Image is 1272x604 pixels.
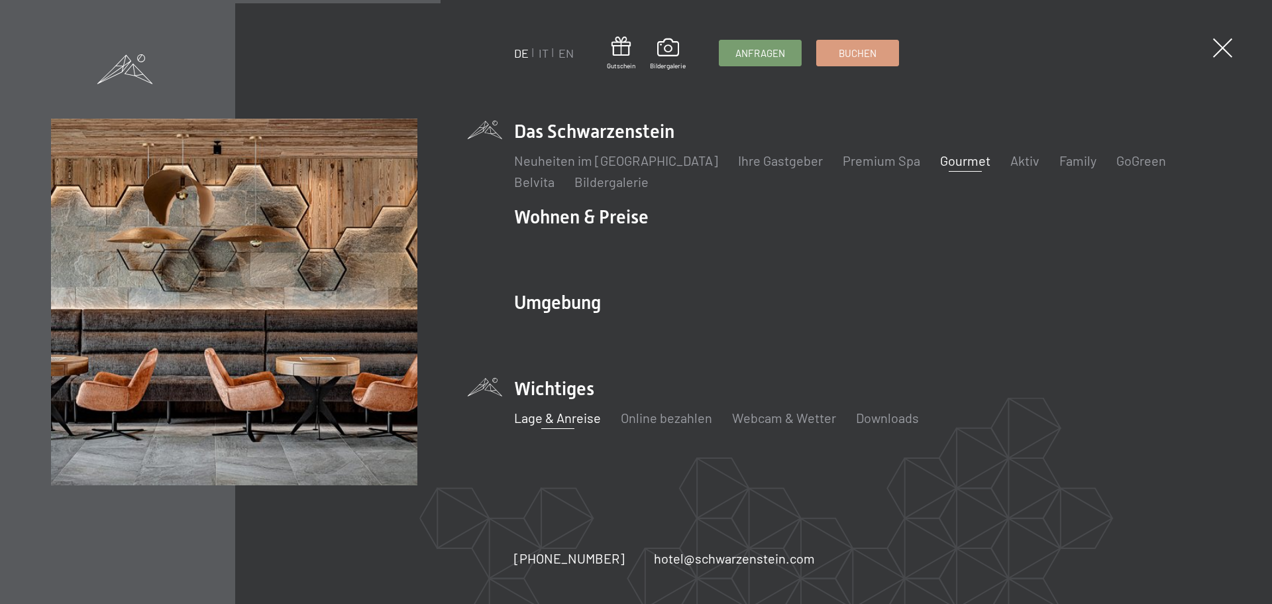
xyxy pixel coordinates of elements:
[839,46,876,60] span: Buchen
[514,550,625,566] span: [PHONE_NUMBER]
[1010,152,1039,168] a: Aktiv
[817,40,898,66] a: Buchen
[856,410,919,426] a: Downloads
[650,38,686,70] a: Bildergalerie
[607,61,635,70] span: Gutschein
[607,36,635,70] a: Gutschein
[514,46,529,60] a: DE
[843,152,920,168] a: Premium Spa
[732,410,836,426] a: Webcam & Wetter
[738,152,823,168] a: Ihre Gastgeber
[940,152,990,168] a: Gourmet
[1059,152,1096,168] a: Family
[1116,152,1166,168] a: GoGreen
[514,549,625,568] a: [PHONE_NUMBER]
[51,119,417,485] img: Wellnesshotels - Bar - Spieltische - Kinderunterhaltung
[654,549,815,568] a: hotel@schwarzenstein.com
[650,61,686,70] span: Bildergalerie
[735,46,785,60] span: Anfragen
[539,46,549,60] a: IT
[558,46,574,60] a: EN
[621,410,712,426] a: Online bezahlen
[514,152,718,168] a: Neuheiten im [GEOGRAPHIC_DATA]
[514,174,555,190] a: Belvita
[574,174,649,190] a: Bildergalerie
[719,40,801,66] a: Anfragen
[514,410,601,426] a: Lage & Anreise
